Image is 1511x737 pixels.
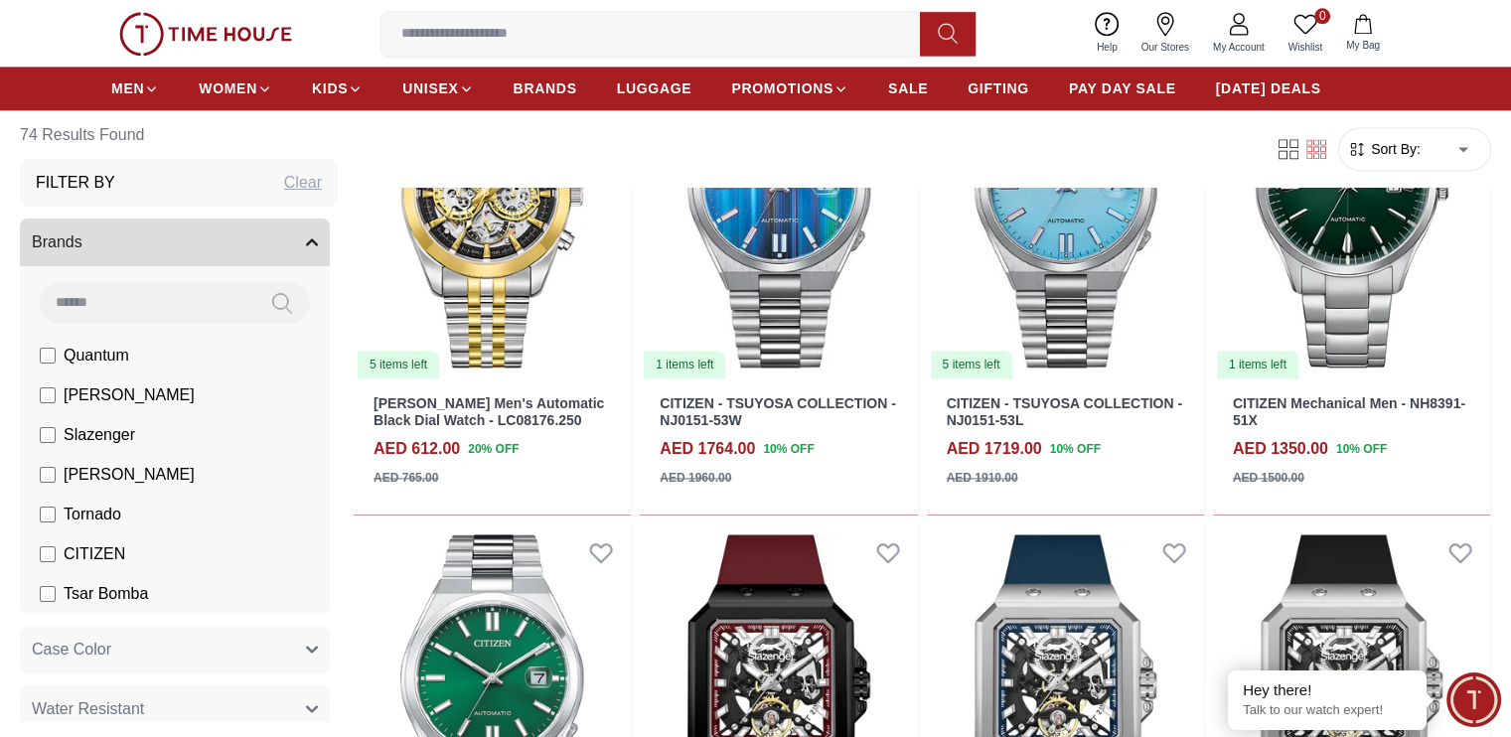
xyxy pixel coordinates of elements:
h6: 74 Results Found [20,111,338,159]
span: GIFTING [968,78,1029,98]
input: Tornado [40,507,56,522]
img: CITIZEN - TSUYOSA COLLECTION - NJ0151-53L [927,30,1204,379]
img: CITIZEN - TSUYOSA COLLECTION - NJ0151-53W [640,30,917,379]
a: Help [1085,8,1130,59]
span: [PERSON_NAME] [64,463,195,487]
span: Brands [32,230,82,254]
div: AED 1910.00 [947,469,1018,487]
a: CITIZEN Mechanical Men - NH8391-51X1 items left [1213,30,1490,379]
img: CITIZEN Mechanical Men - NH8391-51X [1213,30,1490,379]
a: Lee Cooper Men's Automatic Black Dial Watch - LC08176.2505 items left [354,30,631,379]
a: SALE [888,71,928,106]
span: LUGGAGE [617,78,692,98]
span: Help [1089,40,1126,55]
span: [PERSON_NAME] [64,383,195,407]
button: Sort By: [1347,139,1421,159]
span: KIDS [312,78,348,98]
span: Our Stores [1133,40,1197,55]
span: Slazenger [64,423,135,447]
a: CITIZEN - TSUYOSA COLLECTION - NJ0151-53L5 items left [927,30,1204,379]
span: SALE [888,78,928,98]
a: PAY DAY SALE [1069,71,1176,106]
input: Tsar Bomba [40,586,56,602]
span: MEN [111,78,144,98]
h4: AED 1350.00 [1233,437,1328,461]
div: 1 items left [1217,351,1298,378]
span: Water Resistant [32,697,144,721]
span: Tornado [64,503,121,526]
button: Water Resistant [20,685,330,733]
div: Chat Widget [1446,672,1501,727]
a: 0Wishlist [1277,8,1334,59]
a: CITIZEN - TSUYOSA COLLECTION - NJ0151-53W [660,395,895,428]
div: 1 items left [644,351,725,378]
input: [PERSON_NAME] [40,387,56,403]
a: UNISEX [402,71,473,106]
a: CITIZEN - TSUYOSA COLLECTION - NJ0151-53W1 items left [640,30,917,379]
span: PAY DAY SALE [1069,78,1176,98]
a: [DATE] DEALS [1216,71,1321,106]
span: My Account [1205,40,1273,55]
a: GIFTING [968,71,1029,106]
span: My Bag [1338,38,1388,53]
div: AED 1960.00 [660,469,731,487]
span: Tsar Bomba [64,582,148,606]
button: My Bag [1334,10,1392,57]
div: 5 items left [931,351,1012,378]
span: 20 % OFF [468,440,519,458]
input: CITIZEN [40,546,56,562]
a: MEN [111,71,159,106]
a: CITIZEN - TSUYOSA COLLECTION - NJ0151-53L [947,395,1182,428]
h4: AED 1764.00 [660,437,755,461]
p: Talk to our watch expert! [1243,702,1412,719]
input: Quantum [40,348,56,364]
span: Quantum [64,344,129,368]
span: CITIZEN [64,542,125,566]
div: AED 1500.00 [1233,469,1304,487]
input: Slazenger [40,427,56,443]
h4: AED 612.00 [374,437,460,461]
span: 10 % OFF [1336,440,1387,458]
span: 10 % OFF [763,440,814,458]
span: Sort By: [1367,139,1421,159]
a: CITIZEN Mechanical Men - NH8391-51X [1233,395,1465,428]
span: Wishlist [1281,40,1330,55]
img: ... [119,12,292,56]
a: [PERSON_NAME] Men's Automatic Black Dial Watch - LC08176.250 [374,395,604,428]
div: Clear [284,171,322,195]
a: KIDS [312,71,363,106]
span: WOMEN [199,78,257,98]
input: [PERSON_NAME] [40,467,56,483]
span: UNISEX [402,78,458,98]
div: Hey there! [1243,680,1412,700]
div: 5 items left [358,351,439,378]
a: LUGGAGE [617,71,692,106]
span: [DATE] DEALS [1216,78,1321,98]
a: PROMOTIONS [731,71,848,106]
a: WOMEN [199,71,272,106]
button: Brands [20,219,330,266]
a: BRANDS [514,71,577,106]
a: Our Stores [1130,8,1201,59]
span: Case Color [32,638,111,662]
div: AED 765.00 [374,469,438,487]
span: BRANDS [514,78,577,98]
span: 10 % OFF [1050,440,1101,458]
button: Case Color [20,626,330,673]
span: 0 [1314,8,1330,24]
span: PROMOTIONS [731,78,833,98]
img: Lee Cooper Men's Automatic Black Dial Watch - LC08176.250 [354,30,631,379]
h4: AED 1719.00 [947,437,1042,461]
h3: Filter By [36,171,115,195]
